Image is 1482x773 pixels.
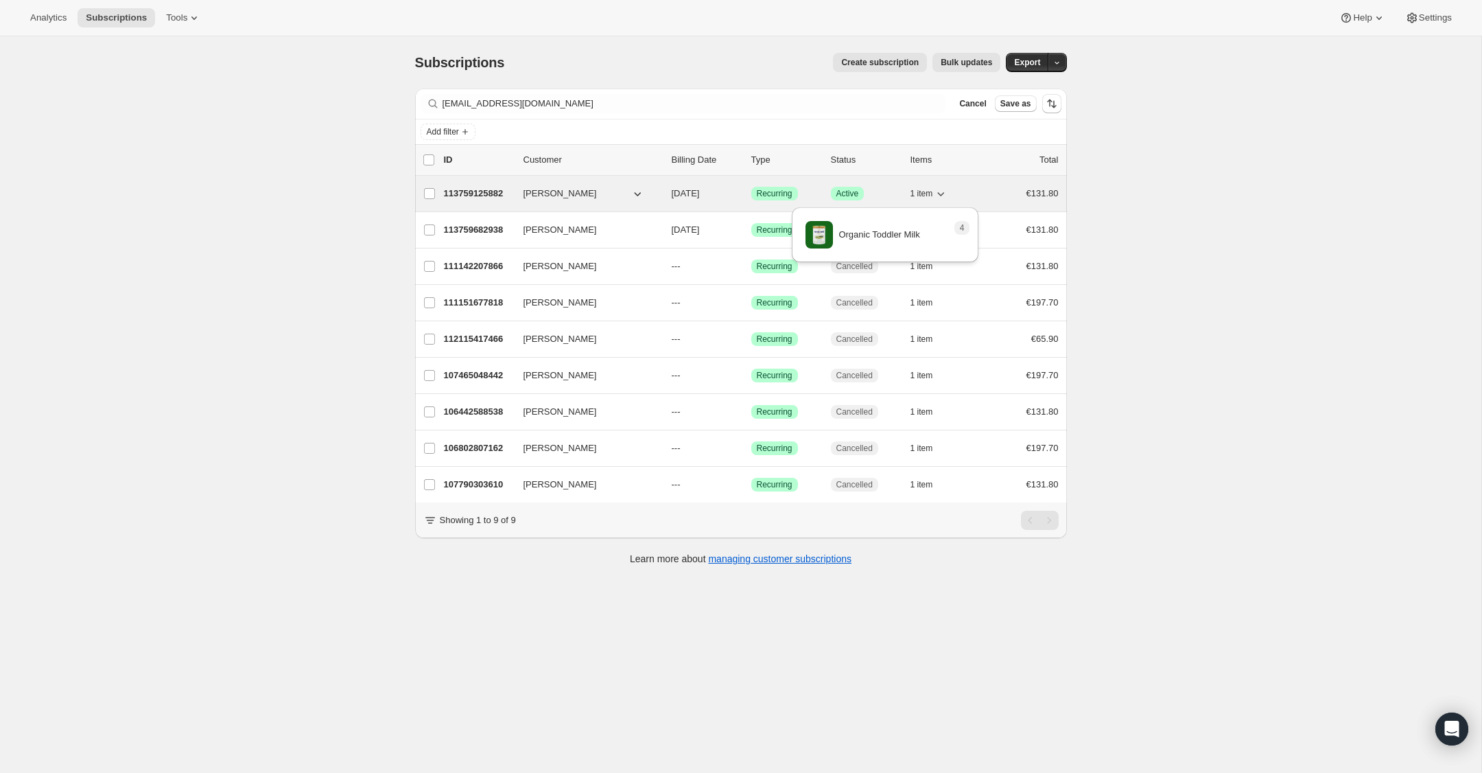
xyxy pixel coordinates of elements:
button: 1 item [910,293,948,312]
button: Bulk updates [932,53,1000,72]
button: [PERSON_NAME] [515,183,652,205]
span: --- [672,297,681,308]
button: Create subscription [833,53,927,72]
p: 113759125882 [444,187,513,200]
div: 111151677818[PERSON_NAME]---SuccessRecurringCancelled1 item€197.70 [444,293,1059,312]
button: 1 item [910,330,948,349]
span: Cancelled [836,443,873,454]
a: managing customer subscriptions [708,553,851,564]
button: [PERSON_NAME] [515,292,652,314]
button: 1 item [910,439,948,458]
div: 107790303610[PERSON_NAME]---SuccessRecurringCancelled1 item€131.80 [444,475,1059,494]
input: Filter subscribers [443,94,946,113]
div: 106802807162[PERSON_NAME]---SuccessRecurringCancelled1 item€197.70 [444,439,1059,458]
button: Export [1006,53,1048,72]
span: --- [672,334,681,344]
span: Cancelled [836,370,873,381]
button: Add filter [421,124,475,140]
div: 113759682938[PERSON_NAME][DATE]SuccessRecurringSuccessActive1 item€131.80 [444,220,1059,240]
button: Sort the results [1042,94,1061,113]
span: €131.80 [1026,261,1059,271]
div: Type [751,153,820,167]
p: 107790303610 [444,478,513,492]
span: Cancel [959,98,986,109]
span: Subscriptions [86,12,147,23]
span: Cancelled [836,297,873,308]
nav: Pagination [1021,511,1059,530]
span: Recurring [757,261,792,272]
div: Open Intercom Messenger [1435,713,1468,746]
button: Help [1331,8,1393,27]
span: €197.70 [1026,370,1059,380]
span: 1 item [910,297,933,308]
button: 1 item [910,475,948,494]
span: [PERSON_NAME] [524,478,597,492]
p: 106442588538 [444,405,513,419]
span: 1 item [910,443,933,454]
span: Bulk updates [941,57,992,68]
span: 1 item [910,334,933,345]
span: Active [836,188,859,199]
span: [PERSON_NAME] [524,405,597,419]
p: Organic Toddler Milk [838,228,919,242]
span: Save as [1000,98,1031,109]
span: Settings [1419,12,1452,23]
span: Cancelled [836,479,873,490]
button: Settings [1397,8,1460,27]
span: Recurring [757,443,792,454]
span: €131.80 [1026,406,1059,417]
span: Export [1014,57,1040,68]
span: Cancelled [836,334,873,345]
span: --- [672,406,681,417]
img: variant image [805,221,833,249]
button: [PERSON_NAME] [515,401,652,423]
p: 112115417466 [444,332,513,346]
span: €131.80 [1026,479,1059,489]
span: [PERSON_NAME] [524,441,597,455]
span: --- [672,479,681,489]
span: [PERSON_NAME] [524,259,597,273]
button: Analytics [22,8,75,27]
button: 1 item [910,184,948,203]
span: 4 [960,222,965,233]
span: --- [672,370,681,380]
div: IDCustomerBilling DateTypeStatusItemsTotal [444,153,1059,167]
span: [DATE] [672,224,700,235]
span: €197.70 [1026,443,1059,453]
span: Create subscription [841,57,919,68]
button: Save as [995,95,1037,112]
button: 1 item [910,366,948,385]
div: 113759125882[PERSON_NAME][DATE]SuccessRecurringSuccessActive1 item€131.80 [444,184,1059,203]
span: €65.90 [1031,334,1059,344]
button: Subscriptions [78,8,155,27]
p: 107465048442 [444,369,513,382]
p: Status [831,153,899,167]
span: 1 item [910,406,933,417]
p: 106802807162 [444,441,513,455]
div: 111142207866[PERSON_NAME]---SuccessRecurringCancelled1 item€131.80 [444,257,1059,276]
p: Billing Date [672,153,740,167]
button: [PERSON_NAME] [515,219,652,241]
span: Add filter [427,126,459,137]
span: Recurring [757,297,792,308]
span: 1 item [910,479,933,490]
button: Tools [158,8,209,27]
button: [PERSON_NAME] [515,474,652,496]
button: 1 item [910,402,948,422]
span: Tools [166,12,187,23]
span: [PERSON_NAME] [524,296,597,310]
span: €131.80 [1026,224,1059,235]
span: --- [672,261,681,271]
span: 1 item [910,370,933,381]
div: 112115417466[PERSON_NAME]---SuccessRecurringCancelled1 item€65.90 [444,330,1059,349]
span: Recurring [757,406,792,417]
span: [PERSON_NAME] [524,223,597,237]
span: Recurring [757,224,792,235]
button: [PERSON_NAME] [515,437,652,459]
span: €131.80 [1026,188,1059,198]
span: Analytics [30,12,67,23]
span: Recurring [757,334,792,345]
div: 107465048442[PERSON_NAME]---SuccessRecurringCancelled1 item€197.70 [444,366,1059,385]
span: Recurring [757,479,792,490]
p: Total [1039,153,1058,167]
